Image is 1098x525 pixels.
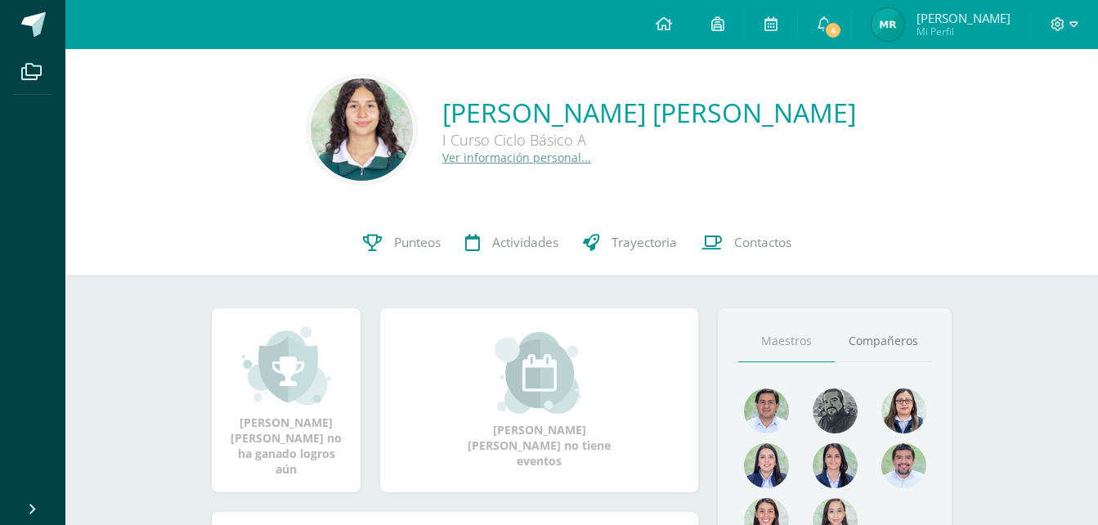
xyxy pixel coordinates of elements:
[744,388,789,433] img: 1e7bfa517bf798cc96a9d855bf172288.png
[442,150,591,165] a: Ver información personal...
[916,25,1011,38] span: Mi Perfil
[228,325,344,477] div: [PERSON_NAME] [PERSON_NAME] no ha ganado logros aún
[242,325,331,406] img: achievement_small.png
[458,332,621,469] div: [PERSON_NAME] [PERSON_NAME] no tiene eventos
[881,443,926,488] img: 2928173b59948196966dad9e2036a027.png
[351,210,453,276] a: Punteos
[734,234,791,251] span: Contactos
[813,443,858,488] img: d4e0c534ae446c0d00535d3bb96704e9.png
[311,79,413,181] img: a4c407f57383671f27623db8b044f8bf.png
[571,210,689,276] a: Trayectoria
[872,8,904,41] img: 7f21f8a7948675de2302d89c6a7973df.png
[495,332,584,414] img: event_small.png
[916,10,1011,26] span: [PERSON_NAME]
[492,234,558,251] span: Actividades
[813,388,858,433] img: 4179e05c207095638826b52d0d6e7b97.png
[881,388,926,433] img: 9e1b7ce4e6aa0d8e84a9b74fa5951954.png
[744,443,789,488] img: 421193c219fb0d09e137c3cdd2ddbd05.png
[835,321,931,362] a: Compañeros
[612,234,677,251] span: Trayectoria
[442,95,856,130] a: [PERSON_NAME] [PERSON_NAME]
[689,210,804,276] a: Contactos
[453,210,571,276] a: Actividades
[442,130,856,150] div: I Curso Ciclo Básico A
[738,321,835,362] a: Maestros
[824,21,842,39] span: 4
[394,234,441,251] span: Punteos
